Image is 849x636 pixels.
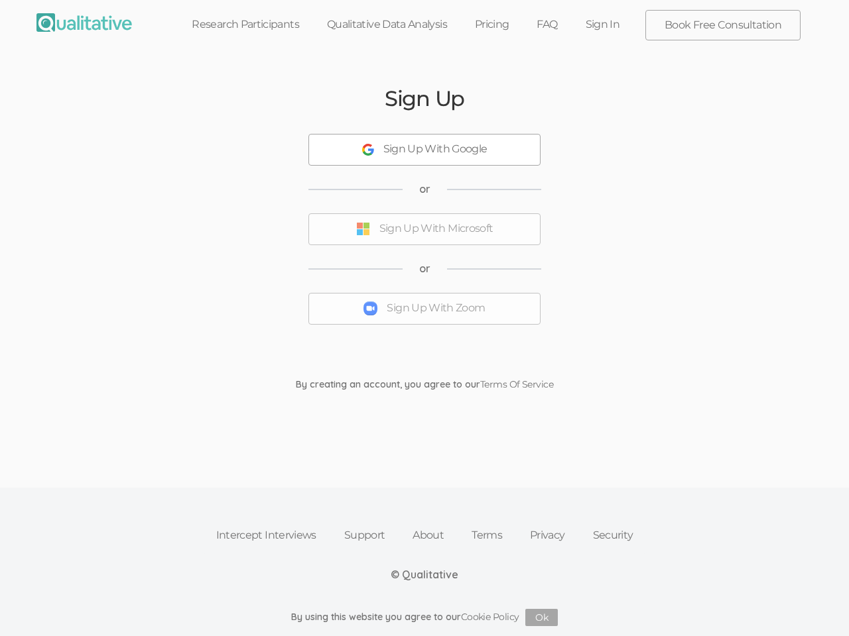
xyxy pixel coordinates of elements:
[363,301,377,315] img: Sign Up With Zoom
[461,611,519,623] a: Cookie Policy
[362,144,374,156] img: Sign Up With Google
[356,222,370,236] img: Sign Up With Microsoft
[308,293,541,325] button: Sign Up With Zoom
[783,572,849,636] iframe: Chat Widget
[291,609,558,626] div: By using this website you agree to our
[480,378,553,390] a: Terms Of Service
[202,521,330,550] a: Intercept Interviews
[399,521,458,550] a: About
[308,134,541,166] button: Sign Up With Google
[579,521,647,550] a: Security
[461,10,523,39] a: Pricing
[385,87,464,110] h2: Sign Up
[523,10,571,39] a: FAQ
[383,142,488,157] div: Sign Up With Google
[330,521,399,550] a: Support
[379,221,493,237] div: Sign Up With Microsoft
[178,10,313,39] a: Research Participants
[419,182,430,197] span: or
[286,378,563,391] div: By creating an account, you agree to our
[308,213,541,245] button: Sign Up With Microsoft
[313,10,461,39] a: Qualitative Data Analysis
[516,521,579,550] a: Privacy
[419,261,430,276] span: or
[36,13,132,32] img: Qualitative
[391,567,458,582] div: © Qualitative
[572,10,634,39] a: Sign In
[458,521,516,550] a: Terms
[525,609,558,626] button: Ok
[387,301,485,316] div: Sign Up With Zoom
[646,11,800,40] a: Book Free Consultation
